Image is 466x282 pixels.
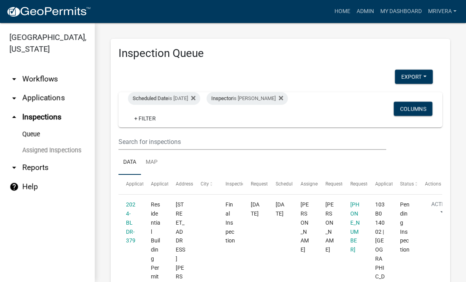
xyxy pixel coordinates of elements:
datatable-header-cell: Scheduled Time [268,175,293,194]
span: Assigned Inspector [301,181,341,187]
span: Application [126,181,150,187]
button: Action [425,200,457,220]
span: Eric [325,201,334,253]
span: Inspection Type [225,181,259,187]
datatable-header-cell: Actions [417,175,442,194]
i: arrow_drop_down [9,93,19,103]
a: Data [118,150,141,175]
span: Residential Building Permit [151,201,160,280]
i: help [9,182,19,191]
span: Application Type [151,181,187,187]
datatable-header-cell: City [193,175,218,194]
span: Inspector [211,95,233,101]
span: Requestor Name [325,181,361,187]
span: Final Inspection [225,201,235,244]
span: Address [176,181,193,187]
a: + Filter [128,111,162,125]
span: Scheduled Time [276,181,310,187]
span: City [201,181,209,187]
datatable-header-cell: Application Type [143,175,168,194]
a: [PHONE_NUMBER] [350,201,360,253]
input: Search for inspections [118,134,386,150]
a: Home [331,4,353,19]
i: arrow_drop_down [9,74,19,84]
a: Admin [353,4,377,19]
datatable-header-cell: Address [168,175,193,194]
datatable-header-cell: Status [393,175,417,194]
datatable-header-cell: Requested Date [243,175,268,194]
datatable-header-cell: Application Description [368,175,393,194]
a: My Dashboard [377,4,425,19]
span: Actions [425,181,441,187]
h3: Inspection Queue [118,47,442,60]
div: is [DATE] [128,92,200,105]
span: Application Description [375,181,425,187]
div: [DATE] [276,200,286,218]
span: Pending Inspection [400,201,410,253]
i: arrow_drop_down [9,163,19,172]
a: 2024-BLDR-379 [126,201,135,244]
div: is [PERSON_NAME] [207,92,288,105]
span: Michele Rivera [301,201,309,253]
datatable-header-cell: Application [118,175,143,194]
a: Map [141,150,162,175]
span: Status [400,181,414,187]
span: Requested Date [251,181,284,187]
i: arrow_drop_up [9,112,19,122]
span: Scheduled Date [133,95,168,101]
a: mrivera [425,4,460,19]
span: 404 493 2891 [350,201,360,253]
span: Requestor Phone [350,181,387,187]
span: 10/14/2025 [251,201,259,217]
button: Columns [394,102,432,116]
button: Export [395,70,433,84]
datatable-header-cell: Requestor Name [318,175,343,194]
datatable-header-cell: Inspection Type [218,175,243,194]
datatable-header-cell: Assigned Inspector [293,175,318,194]
datatable-header-cell: Requestor Phone [343,175,368,194]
